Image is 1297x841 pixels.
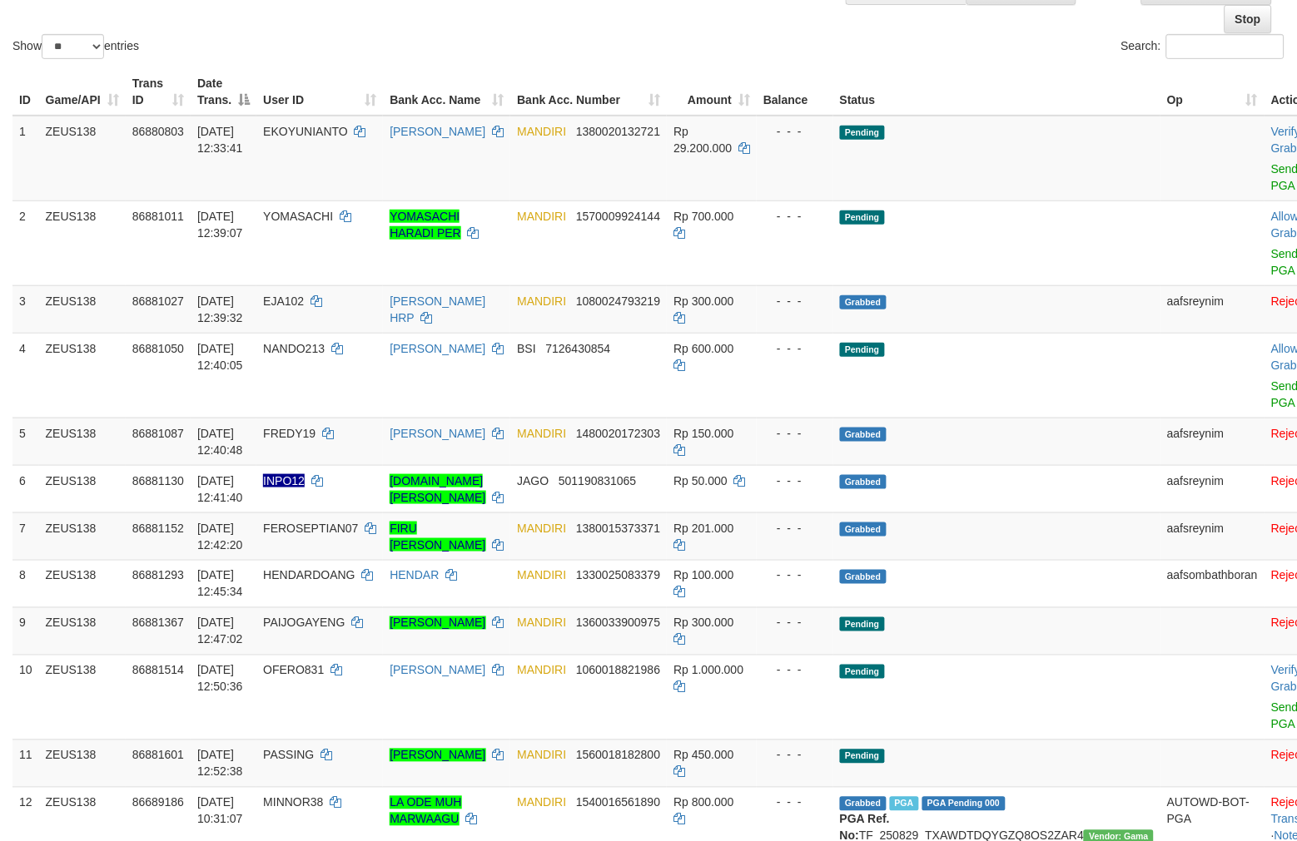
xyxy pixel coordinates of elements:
[263,664,324,677] span: OFERO831
[840,475,887,489] span: Grabbed
[517,522,566,535] span: MANDIRI
[39,512,126,560] td: ZEUS138
[517,342,536,355] span: BSI
[132,664,184,677] span: 86881514
[197,664,243,694] span: [DATE] 12:50:36
[763,123,827,140] div: - - -
[576,749,660,762] span: Copy 1560018182800 to clipboard
[763,293,827,309] div: - - -
[390,210,461,240] a: YOMASACHI HARADI PER
[197,616,243,646] span: [DATE] 12:47:02
[576,294,660,308] span: Copy 1080024793219 to clipboard
[840,428,887,442] span: Grabbed
[256,68,383,116] th: User ID: activate to sort column ascending
[132,522,184,535] span: 86881152
[12,116,39,201] td: 1
[840,797,887,811] span: Grabbed
[390,125,485,138] a: [PERSON_NAME]
[12,512,39,560] td: 7
[576,210,660,223] span: Copy 1570009924144 to clipboard
[1160,465,1265,512] td: aafsreynim
[840,617,885,631] span: Pending
[12,560,39,607] td: 8
[840,210,885,225] span: Pending
[1160,285,1265,333] td: aafsreynim
[39,116,126,201] td: ZEUS138
[39,68,126,116] th: Game/API: activate to sort column ascending
[1166,34,1285,59] input: Search:
[840,665,885,679] span: Pending
[673,796,733,809] span: Rp 800.000
[12,34,139,59] label: Show entries
[132,569,184,582] span: 86881293
[39,200,126,285] td: ZEUS138
[132,616,184,630] span: 86881367
[12,200,39,285] td: 2
[517,474,549,487] span: JAGO
[132,210,184,223] span: 86881011
[1160,68,1265,116] th: Op: activate to sort column ascending
[263,427,316,440] span: FREDY19
[12,68,39,116] th: ID
[673,210,733,223] span: Rp 700.000
[1121,34,1285,59] label: Search:
[197,474,243,504] span: [DATE] 12:41:40
[1160,560,1265,607] td: aafsombathboran
[126,68,191,116] th: Trans ID: activate to sort column ascending
[833,68,1160,116] th: Status
[517,616,566,630] span: MANDIRI
[132,427,184,440] span: 86881087
[191,68,256,116] th: Date Trans.: activate to sort column descending
[1160,418,1265,465] td: aafsreynim
[132,294,184,308] span: 86881027
[39,740,126,787] td: ZEUS138
[197,522,243,552] span: [DATE] 12:42:20
[197,342,243,372] span: [DATE] 12:40:05
[263,616,345,630] span: PAIJOGAYENG
[517,210,566,223] span: MANDIRI
[263,569,355,582] span: HENDARDOANG
[383,68,510,116] th: Bank Acc. Name: activate to sort column ascending
[763,794,827,811] div: - - -
[673,664,743,677] span: Rp 1.000.000
[12,740,39,787] td: 11
[39,333,126,418] td: ZEUS138
[673,125,732,155] span: Rp 29.200.000
[763,425,827,442] div: - - -
[546,342,611,355] span: Copy 7126430854 to clipboard
[763,567,827,584] div: - - -
[517,125,566,138] span: MANDIRI
[763,747,827,764] div: - - -
[263,125,348,138] span: EKOYUNIANTO
[763,615,827,631] div: - - -
[132,749,184,762] span: 86881601
[673,474,728,487] span: Rp 50.000
[197,210,243,240] span: [DATE] 12:39:07
[840,749,885,764] span: Pending
[667,68,757,116] th: Amount: activate to sort column ascending
[840,126,885,140] span: Pending
[757,68,833,116] th: Balance
[510,68,667,116] th: Bank Acc. Number: activate to sort column ascending
[517,796,566,809] span: MANDIRI
[390,427,485,440] a: [PERSON_NAME]
[576,616,660,630] span: Copy 1360033900975 to clipboard
[763,662,827,679] div: - - -
[12,418,39,465] td: 5
[673,569,733,582] span: Rp 100.000
[263,796,323,809] span: MINNOR38
[673,427,733,440] span: Rp 150.000
[39,607,126,655] td: ZEUS138
[390,522,485,552] a: FIRU [PERSON_NAME]
[763,208,827,225] div: - - -
[576,427,660,440] span: Copy 1480020172303 to clipboard
[559,474,636,487] span: Copy 501190831065 to clipboard
[517,294,566,308] span: MANDIRI
[840,343,885,357] span: Pending
[576,796,660,809] span: Copy 1540016561890 to clipboard
[263,342,325,355] span: NANDO213
[42,34,104,59] select: Showentries
[390,664,485,677] a: [PERSON_NAME]
[197,427,243,457] span: [DATE] 12:40:48
[576,125,660,138] span: Copy 1380020132721 to clipboard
